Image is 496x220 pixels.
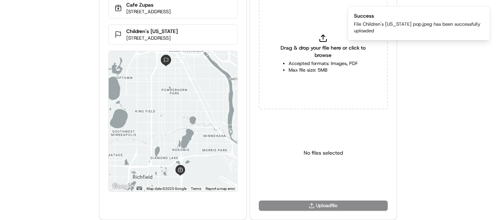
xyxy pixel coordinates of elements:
[304,149,343,156] p: No files selected
[126,28,178,35] p: Children's [US_STATE]
[289,67,358,73] li: Max file size: 5MB
[126,1,171,8] p: Cafe Zupas
[126,35,178,42] p: [STREET_ADDRESS]
[137,187,142,190] button: Keyboard shortcuts
[126,8,171,15] p: [STREET_ADDRESS]
[206,187,235,191] a: Report a map error
[277,44,369,59] span: Drag & drop your file here or click to browse
[354,21,481,34] div: File Children's [US_STATE] pop.jpeg has been successfully uploaded
[146,187,187,191] span: Map data ©2025 Google
[289,60,358,67] li: Accepted formats: Images, PDF
[354,12,481,19] div: Success
[191,187,201,191] a: Terms
[111,182,135,191] img: Google
[111,182,135,191] a: Open this area in Google Maps (opens a new window)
